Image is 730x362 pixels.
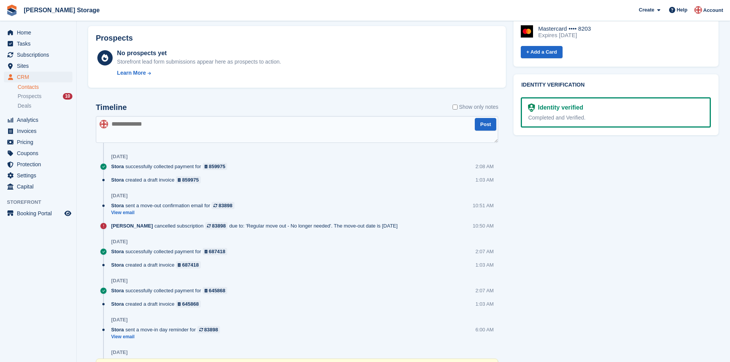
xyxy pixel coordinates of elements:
div: [DATE] [111,349,128,355]
div: Expires [DATE] [538,32,591,39]
a: menu [4,72,72,82]
span: Stora [111,176,124,183]
a: View email [111,334,224,340]
span: Pricing [17,137,63,147]
label: Show only notes [453,103,499,111]
span: Sites [17,61,63,71]
div: [DATE] [111,239,128,245]
div: 83898 [204,326,218,333]
span: Booking Portal [17,208,63,219]
div: Storefront lead form submissions appear here as prospects to action. [117,58,281,66]
a: [PERSON_NAME] Storage [21,4,103,16]
a: 83898 [212,202,234,209]
span: Protection [17,159,63,170]
a: Learn More [117,69,281,77]
div: 1:03 AM [476,176,494,183]
a: + Add a Card [521,46,562,59]
div: No prospects yet [117,49,281,58]
span: Stora [111,261,124,269]
div: successfully collected payment for [111,287,231,294]
div: 10:50 AM [473,222,494,229]
a: menu [4,137,72,147]
a: 859975 [203,163,228,170]
span: Stora [111,326,124,333]
input: Show only notes [453,103,458,111]
a: 645868 [176,300,201,308]
div: 6:00 AM [476,326,494,333]
a: menu [4,61,72,71]
div: Learn More [117,69,146,77]
div: 2:08 AM [476,163,494,170]
a: View email [111,210,238,216]
span: Account [703,7,723,14]
a: 859975 [176,176,201,183]
a: menu [4,208,72,219]
span: CRM [17,72,63,82]
span: Stora [111,163,124,170]
a: Preview store [63,209,72,218]
span: Help [677,6,687,14]
a: Contacts [18,84,72,91]
a: Deals [18,102,72,110]
div: 1:03 AM [476,300,494,308]
span: Prospects [18,93,41,100]
span: Coupons [17,148,63,159]
a: Prospects 10 [18,92,72,100]
div: Mastercard •••• 8203 [538,25,591,32]
a: menu [4,148,72,159]
div: created a draft invoice [111,176,205,183]
div: 687418 [209,248,225,255]
div: [DATE] [111,154,128,160]
div: [DATE] [111,193,128,199]
a: menu [4,126,72,136]
a: 645868 [203,287,228,294]
div: sent a move-out confirmation email for [111,202,238,209]
a: 83898 [205,222,228,229]
img: Identity Verification Ready [528,103,535,112]
a: 83898 [197,326,220,333]
span: Subscriptions [17,49,63,60]
a: menu [4,49,72,60]
div: 687418 [182,261,198,269]
span: Stora [111,287,124,294]
div: cancelled subscription due to: 'Regular move out - No longer needed'. The move-out date is [DATE] [111,222,402,229]
span: Stora [111,248,124,255]
span: Create [639,6,654,14]
div: 1:03 AM [476,261,494,269]
a: 687418 [203,248,228,255]
img: Mastercard Logo [521,25,533,38]
img: John Baker [694,6,702,14]
div: 10 [63,93,72,100]
span: Invoices [17,126,63,136]
div: 2:07 AM [476,287,494,294]
a: menu [4,159,72,170]
h2: Timeline [96,103,127,112]
span: Capital [17,181,63,192]
a: menu [4,170,72,181]
div: 2:07 AM [476,248,494,255]
div: successfully collected payment for [111,163,231,170]
div: 83898 [212,222,226,229]
div: 859975 [209,163,225,170]
a: menu [4,27,72,38]
span: Stora [111,300,124,308]
span: Settings [17,170,63,181]
span: Storefront [7,198,76,206]
div: created a draft invoice [111,300,205,308]
div: successfully collected payment for [111,248,231,255]
div: 10:51 AM [473,202,494,209]
a: 687418 [176,261,201,269]
h2: Identity verification [521,82,711,88]
div: created a draft invoice [111,261,205,269]
img: John Baker [100,120,108,128]
div: sent a move-in day reminder for [111,326,224,333]
a: menu [4,181,72,192]
span: Tasks [17,38,63,49]
div: 859975 [182,176,198,183]
div: 645868 [209,287,225,294]
img: stora-icon-8386f47178a22dfd0bd8f6a31ec36ba5ce8667c1dd55bd0f319d3a0aa187defe.svg [6,5,18,16]
div: [DATE] [111,278,128,284]
a: menu [4,38,72,49]
span: [PERSON_NAME] [111,222,153,229]
div: 645868 [182,300,198,308]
